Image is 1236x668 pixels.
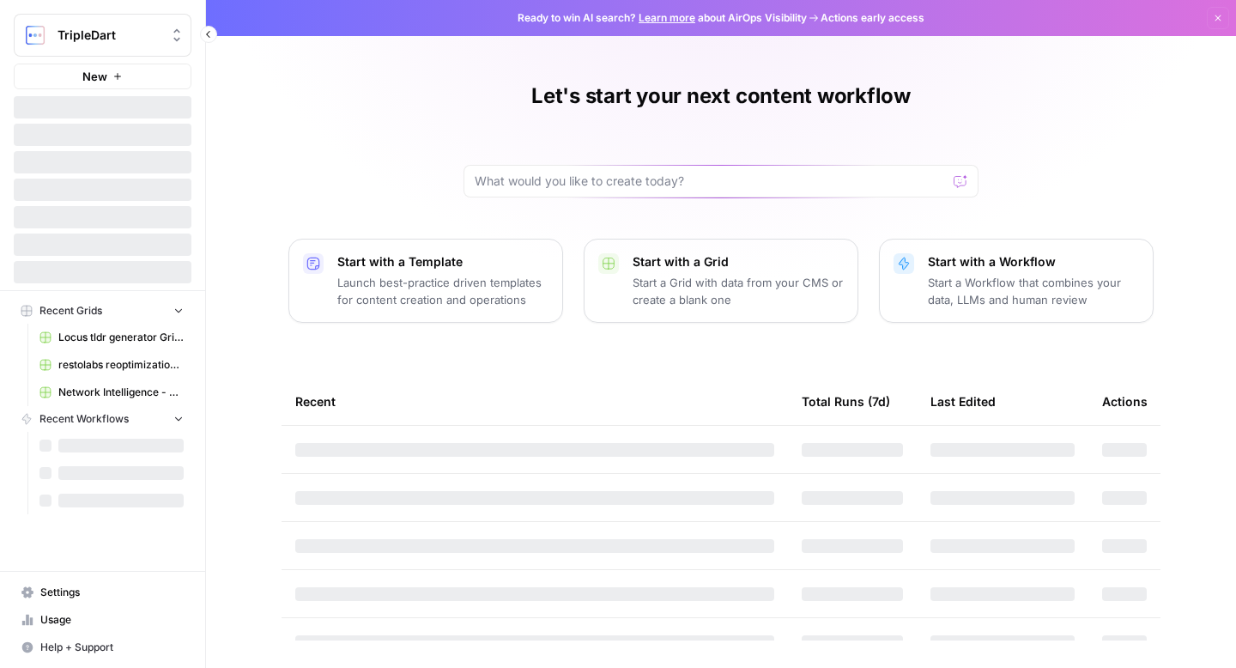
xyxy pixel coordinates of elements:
[879,239,1154,323] button: Start with a WorkflowStart a Workflow that combines your data, LLMs and human review
[39,411,129,427] span: Recent Workflows
[584,239,858,323] button: Start with a GridStart a Grid with data from your CMS or create a blank one
[40,612,184,628] span: Usage
[58,27,161,44] span: TripleDart
[82,68,107,85] span: New
[14,406,191,432] button: Recent Workflows
[58,385,184,400] span: Network Intelligence - pseo- 1 Grid
[1102,378,1148,425] div: Actions
[633,253,844,270] p: Start with a Grid
[930,378,996,425] div: Last Edited
[337,253,548,270] p: Start with a Template
[32,379,191,406] a: Network Intelligence - pseo- 1 Grid
[475,173,947,190] input: What would you like to create today?
[14,579,191,606] a: Settings
[14,14,191,57] button: Workspace: TripleDart
[32,351,191,379] a: restolabs reoptimizations aug
[58,330,184,345] span: Locus tldr generator Grid (3)
[518,10,807,26] span: Ready to win AI search? about AirOps Visibility
[20,20,51,51] img: TripleDart Logo
[802,378,890,425] div: Total Runs (7d)
[821,10,924,26] span: Actions early access
[928,253,1139,270] p: Start with a Workflow
[295,378,774,425] div: Recent
[14,606,191,634] a: Usage
[639,11,695,24] a: Learn more
[531,82,911,110] h1: Let's start your next content workflow
[928,274,1139,308] p: Start a Workflow that combines your data, LLMs and human review
[14,298,191,324] button: Recent Grids
[14,634,191,661] button: Help + Support
[14,64,191,89] button: New
[40,585,184,600] span: Settings
[32,324,191,351] a: Locus tldr generator Grid (3)
[58,357,184,373] span: restolabs reoptimizations aug
[288,239,563,323] button: Start with a TemplateLaunch best-practice driven templates for content creation and operations
[39,303,102,319] span: Recent Grids
[337,274,548,308] p: Launch best-practice driven templates for content creation and operations
[633,274,844,308] p: Start a Grid with data from your CMS or create a blank one
[40,640,184,655] span: Help + Support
